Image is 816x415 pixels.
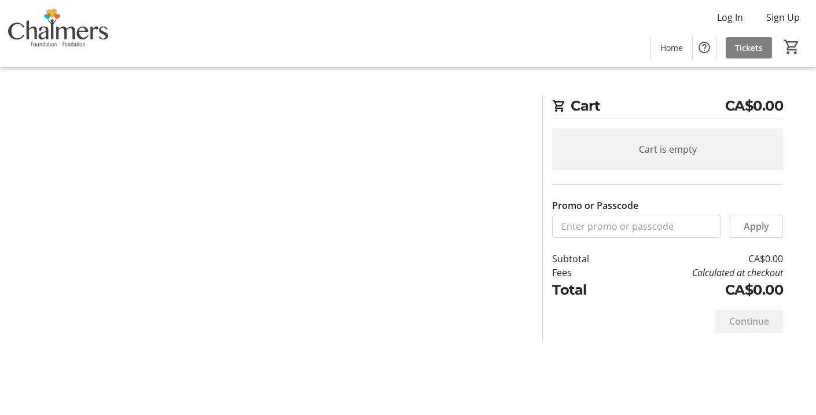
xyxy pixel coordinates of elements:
[619,266,783,280] td: Calculated at checkout
[726,37,772,58] a: Tickets
[735,42,763,54] span: Tickets
[552,215,721,238] input: Enter promo or passcode
[730,215,783,238] button: Apply
[717,10,743,24] span: Log In
[552,252,619,266] td: Subtotal
[757,8,809,27] button: Sign Up
[619,252,783,266] td: CA$0.00
[744,219,769,233] span: Apply
[766,10,800,24] span: Sign Up
[708,8,752,27] button: Log In
[552,280,619,300] td: Total
[619,280,783,300] td: CA$0.00
[693,36,716,59] button: Help
[660,42,683,54] span: Home
[552,128,783,170] div: Cart is empty
[651,37,692,58] a: Home
[552,96,783,119] h2: Cart
[781,36,802,57] button: Cart
[552,199,638,212] label: Promo or Passcode
[7,5,110,63] img: Chalmers Foundation's Logo
[725,96,784,116] span: CA$0.00
[552,266,619,280] td: Fees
